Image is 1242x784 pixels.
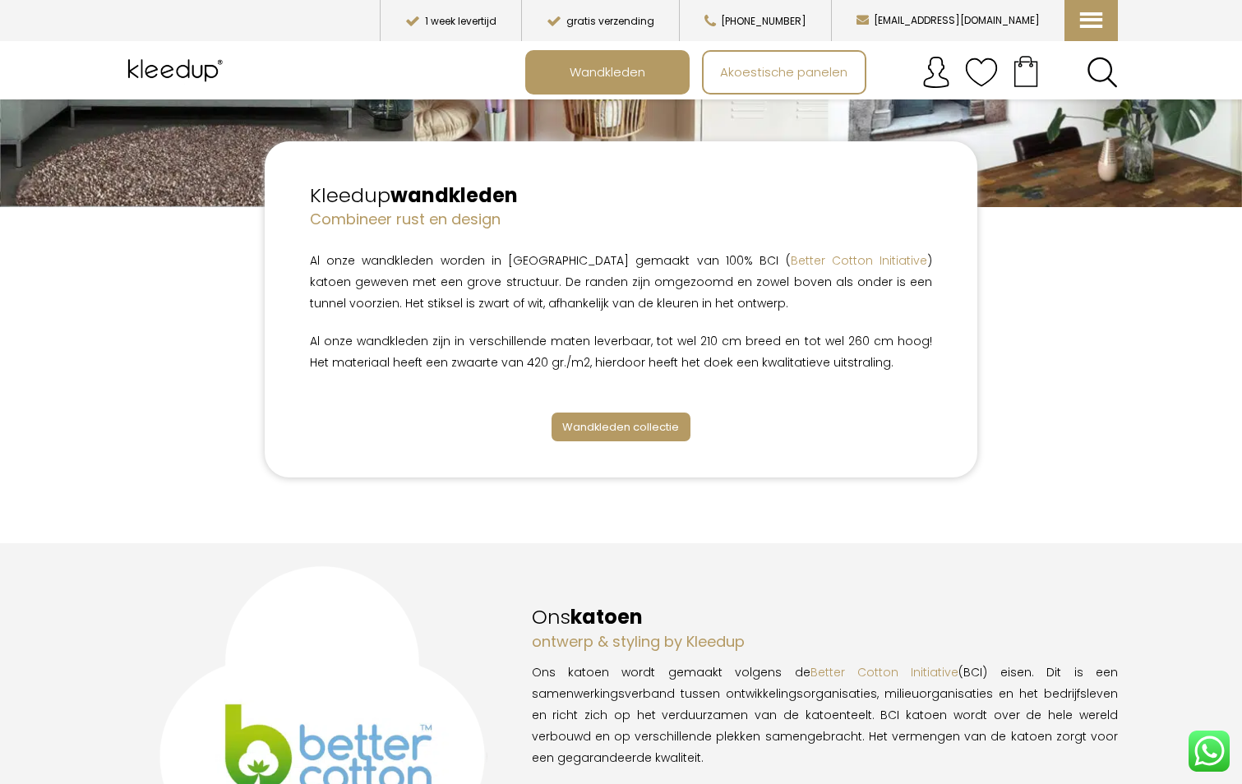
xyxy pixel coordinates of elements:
[704,52,865,93] a: Akoestische panelen
[998,50,1054,91] a: Your cart
[1087,57,1118,88] a: Search
[711,57,856,88] span: Akoestische panelen
[124,50,230,91] img: Kleedup
[920,56,953,89] img: account.svg
[525,50,1130,95] nav: Main menu
[532,631,1118,652] h4: ontwerp & styling by Kleedup
[810,664,959,680] a: Better Cotton Initiative
[390,182,518,209] strong: wandkleden
[965,56,998,89] img: verlanglijstje.svg
[310,330,932,373] p: Al onze wandkleden zijn in verschillende maten leverbaar, tot wel 210 cm breed en tot wel 260 cm ...
[561,57,654,88] span: Wandkleden
[310,182,932,210] h2: Kleedup
[791,252,928,269] a: Better Cotton Initiative
[570,603,643,630] strong: katoen
[552,413,691,441] a: Wandkleden collectie
[562,419,679,435] span: Wandkleden collectie
[310,250,932,314] p: Al onze wandkleden worden in [GEOGRAPHIC_DATA] gemaakt van 100% BCI ( ) katoen geweven met een gr...
[532,662,1118,768] p: Ons katoen wordt gemaakt volgens de (BCI) eisen. Dit is een samenwerkingsverband tussen ontwikkel...
[310,209,932,229] h4: Combineer rust en design
[527,52,688,93] a: Wandkleden
[532,603,1118,631] h2: Ons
